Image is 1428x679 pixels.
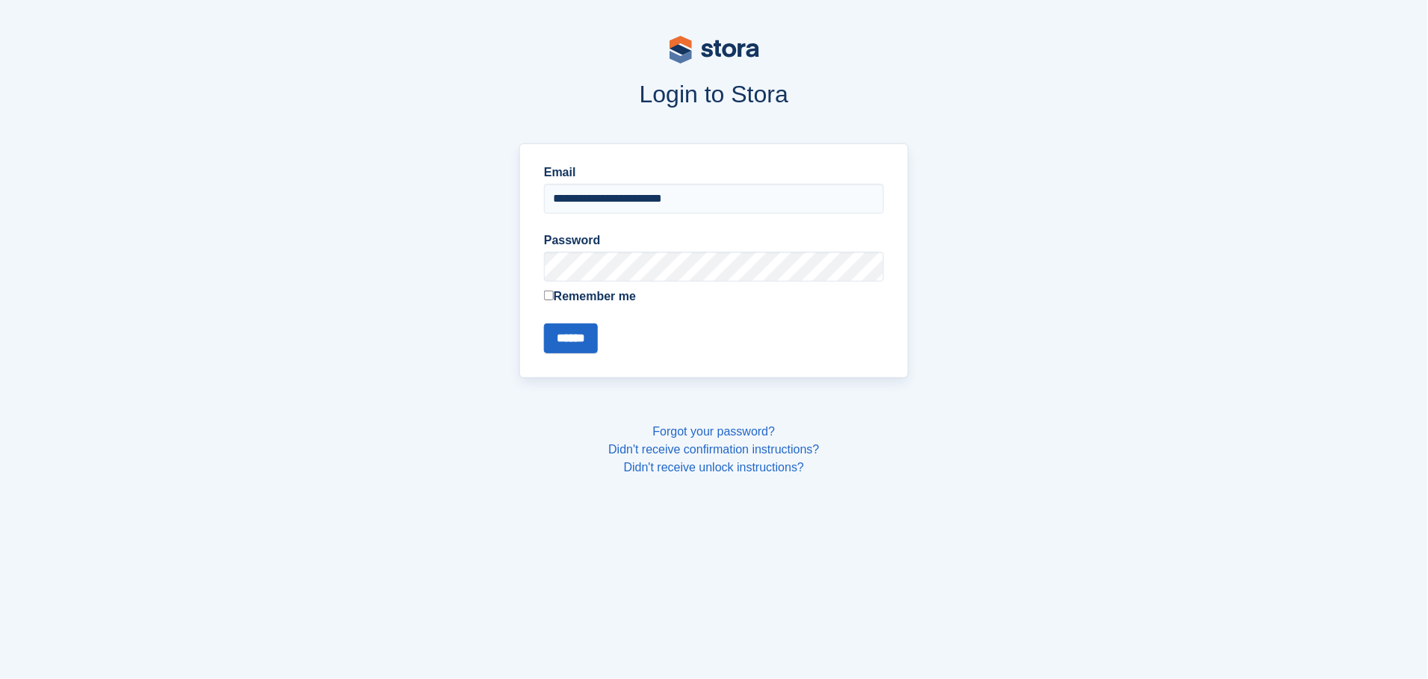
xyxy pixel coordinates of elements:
[624,461,804,474] a: Didn't receive unlock instructions?
[608,443,819,456] a: Didn't receive confirmation instructions?
[653,425,776,438] a: Forgot your password?
[544,291,554,300] input: Remember me
[544,164,884,182] label: Email
[235,81,1194,108] h1: Login to Stora
[670,36,759,63] img: stora-logo-53a41332b3708ae10de48c4981b4e9114cc0af31d8433b30ea865607fb682f29.svg
[544,232,884,249] label: Password
[544,288,884,306] label: Remember me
